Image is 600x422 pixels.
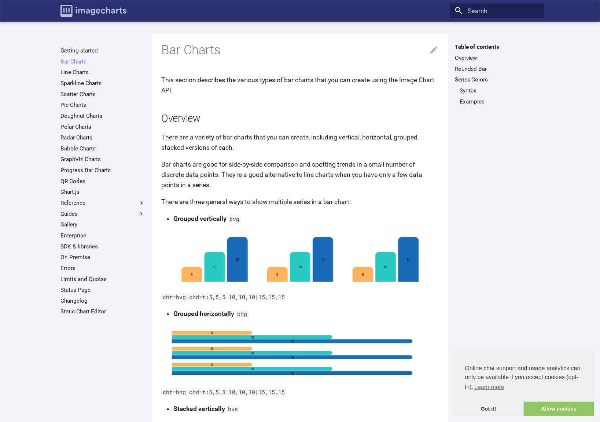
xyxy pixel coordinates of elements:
a: Enterprise [60,232,145,239]
a: Sparkline Charts [60,80,145,87]
code: cht=bhg chd=t:5,5,5|10,10,10|15,15,15 [161,388,287,396]
nav: Table of contents [450,43,544,105]
a: Polar Charts [60,123,145,131]
a: Radar Charts [60,134,145,141]
a: allow cookies [524,402,594,416]
label: Guides [60,210,145,218]
a: Bubble Charts [60,145,145,152]
p: There are a variety of bar charts that you can create, including vertical, horizontal, grouped, s... [161,132,439,153]
a: On Premise [60,254,145,261]
img: logo [60,5,126,17]
code: bvs [227,405,240,412]
h2: Overview [161,112,439,126]
a: Bar Charts [60,58,145,65]
a: Progress Bar Charts [60,167,145,174]
a: SDK & libraries [60,243,145,250]
strong: Grouped vertically [173,215,227,222]
img: chart [172,325,428,381]
a: Overview [455,54,540,62]
a: Errors [60,265,145,272]
a: Examples [460,98,540,105]
a: Chart.js [60,188,145,196]
a: Getting started [60,47,145,54]
a: Syntax [460,87,540,94]
a: dismiss cookie message [453,402,524,416]
code: cht=bvg chd=t:5,5,5|10,10,10|15,15,15 [161,293,287,301]
span: Online chat support and usage analytics can only be available if you accept cookies (opt-in). [465,364,582,393]
nav: Series Colors [455,87,540,105]
a: Status Page [60,286,145,294]
p: This section describes the various types of bar charts that you can create using the Image Chart ... [161,75,439,95]
a: GraphViz Charts [60,156,145,163]
a: Image-Charts documentation [57,1,130,20]
div: cookieconsent [453,352,594,416]
a: QR Codes [60,178,145,185]
code: bvg [228,215,241,222]
h1: Bar Charts [161,42,439,59]
a: Rounded Bar [455,65,540,73]
label: Table of contents [450,43,544,51]
strong: Grouped horizontally [173,310,234,317]
label: Reference [60,199,145,207]
a: Scatter Charts [60,91,145,98]
input: Search [450,4,544,18]
img: chart [172,230,428,285]
a: Limits and Quotas [60,276,145,283]
a: Changelog [60,297,145,305]
a: Series Colors [455,76,540,83]
p: Bar charts are good for side-by-side comparison and spotting trends in a small number of discrete... [161,159,439,190]
a: learn more about cookies [473,382,505,393]
a: Line Charts [60,69,145,76]
strong: Stacked vertically [173,405,225,412]
a: Pie Charts [60,101,145,109]
a: Static Chart Editor [60,308,145,315]
p: There are three general ways to show multiple series in a bar chart: [161,197,439,207]
a: Gallery [60,221,145,228]
code: bhg [236,310,249,317]
a: Doughnut Charts [60,112,145,120]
